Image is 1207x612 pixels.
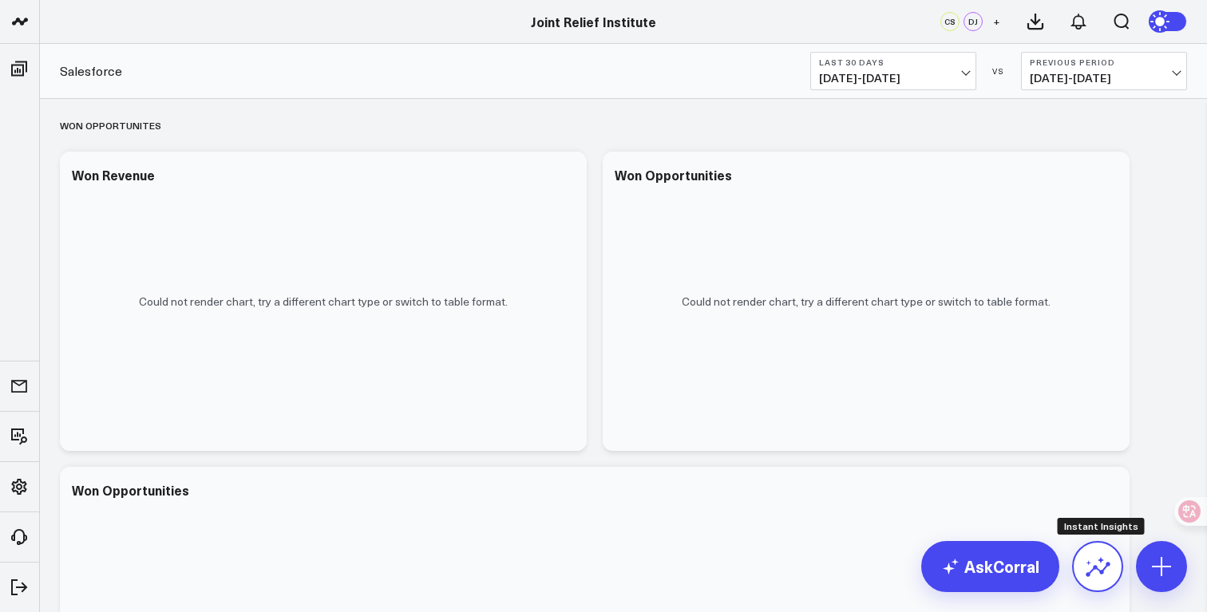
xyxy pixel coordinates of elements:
[60,107,161,144] div: Won Opportunites
[819,72,968,85] span: [DATE] - [DATE]
[682,295,1051,308] p: Could not render chart, try a different chart type or switch to table format.
[993,16,1000,27] span: +
[810,52,976,90] button: Last 30 Days[DATE]-[DATE]
[1030,72,1178,85] span: [DATE] - [DATE]
[72,481,189,499] div: Won Opportunities
[964,12,983,31] div: DJ
[819,57,968,67] b: Last 30 Days
[531,13,656,30] a: Joint Relief Institute
[984,66,1013,76] div: VS
[940,12,960,31] div: CS
[921,541,1059,592] a: AskCorral
[1021,52,1187,90] button: Previous Period[DATE]-[DATE]
[1030,57,1178,67] b: Previous Period
[60,62,122,80] a: Salesforce
[615,166,732,184] div: Won Opportunities
[987,12,1006,31] button: +
[72,166,155,184] div: Won Revenue
[139,295,508,308] p: Could not render chart, try a different chart type or switch to table format.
